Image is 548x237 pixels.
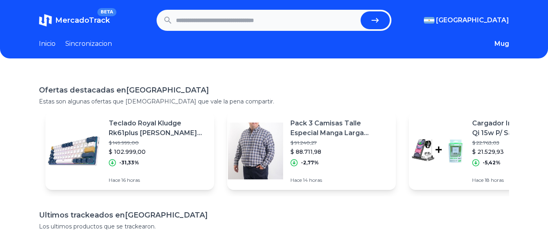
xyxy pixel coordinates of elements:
[290,177,389,183] p: Hace 14 horas
[39,14,110,27] a: MercadoTrackBETA
[39,209,509,221] h1: Ultimos trackeados en [GEOGRAPHIC_DATA]
[39,39,56,49] a: Inicio
[290,148,389,156] p: $ 88.711,98
[424,17,434,24] img: Argentina
[494,39,509,49] button: Mug
[39,222,509,231] p: Los ultimos productos que se trackearon.
[483,159,501,166] p: -5,42%
[436,15,509,25] span: [GEOGRAPHIC_DATA]
[119,159,139,166] p: -31,33%
[109,140,208,146] p: $ 149.999,00
[409,123,466,179] img: Featured image
[39,97,509,106] p: Estas son algunas ofertas que [DEMOGRAPHIC_DATA] que vale la pena compartir.
[109,118,208,138] p: Teclado Royal Kludge Rk61plus [PERSON_NAME] Blue 75% Switch Sky Cyan
[97,8,116,16] span: BETA
[65,39,112,49] a: Sincronizacion
[109,148,208,156] p: $ 102.999,00
[424,15,509,25] button: [GEOGRAPHIC_DATA]
[45,112,214,190] a: Featured imageTeclado Royal Kludge Rk61plus [PERSON_NAME] Blue 75% Switch Sky Cyan$ 149.999,00$ 1...
[227,112,396,190] a: Featured imagePack 3 Camisas Talle Especial Manga Larga Hombre$ 91.240,27$ 88.711,98-2,77%Hace 14...
[45,123,102,179] img: Featured image
[301,159,319,166] p: -2,77%
[55,16,110,25] span: MercadoTrack
[290,140,389,146] p: $ 91.240,27
[290,118,389,138] p: Pack 3 Camisas Talle Especial Manga Larga Hombre
[227,123,284,179] img: Featured image
[39,84,509,96] h1: Ofertas destacadas en [GEOGRAPHIC_DATA]
[109,177,208,183] p: Hace 16 horas
[39,14,52,27] img: MercadoTrack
